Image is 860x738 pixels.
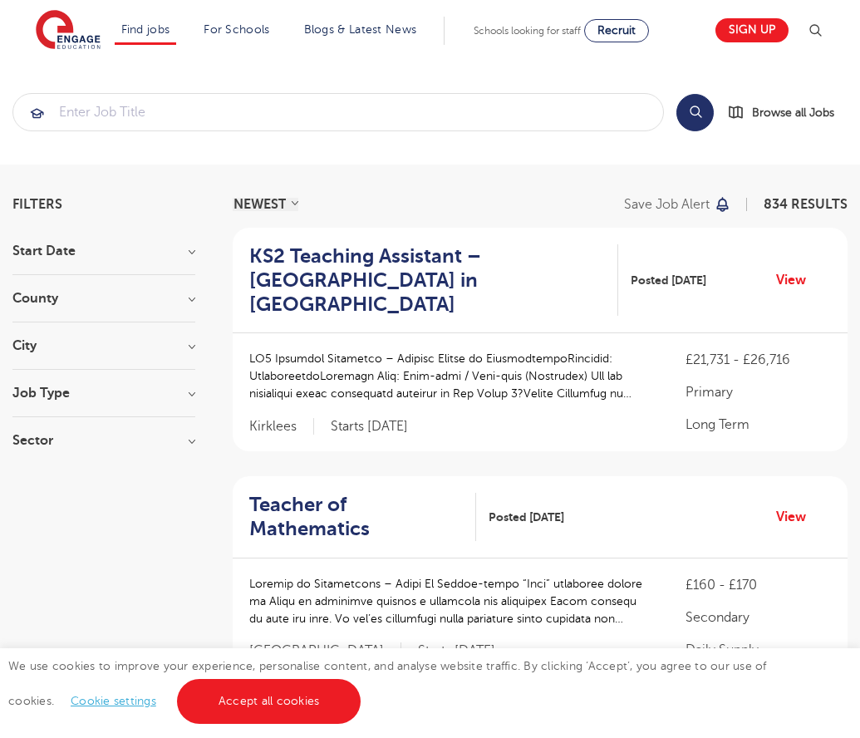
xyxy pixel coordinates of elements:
[764,197,848,212] span: 834 RESULTS
[12,292,195,305] h3: County
[12,339,195,352] h3: City
[624,198,710,211] p: Save job alert
[686,608,831,627] p: Secondary
[249,642,401,660] span: [GEOGRAPHIC_DATA]
[676,94,714,131] button: Search
[418,642,495,660] p: Starts [DATE]
[249,418,314,435] span: Kirklees
[715,18,789,42] a: Sign up
[204,23,269,36] a: For Schools
[624,198,731,211] button: Save job alert
[584,19,649,42] a: Recruit
[71,695,156,707] a: Cookie settings
[36,10,101,52] img: Engage Education
[249,244,605,316] h2: KS2 Teaching Assistant – [GEOGRAPHIC_DATA] in [GEOGRAPHIC_DATA]
[12,434,195,447] h3: Sector
[121,23,170,36] a: Find jobs
[686,350,831,370] p: £21,731 - £26,716
[249,244,618,316] a: KS2 Teaching Assistant – [GEOGRAPHIC_DATA] in [GEOGRAPHIC_DATA]
[12,93,664,131] div: Submit
[249,493,463,541] h2: Teacher of Mathematics
[12,386,195,400] h3: Job Type
[13,94,663,130] input: Submit
[8,660,767,707] span: We use cookies to improve your experience, personalise content, and analyse website traffic. By c...
[727,103,848,122] a: Browse all Jobs
[249,493,476,541] a: Teacher of Mathematics
[474,25,581,37] span: Schools looking for staff
[489,509,564,526] span: Posted [DATE]
[752,103,834,122] span: Browse all Jobs
[249,575,652,627] p: Loremip do Sitametcons – Adipi El Seddoe-tempo “Inci” utlaboree dolore ma Aliqu en adminimve quis...
[776,269,818,291] a: View
[686,382,831,402] p: Primary
[12,198,62,211] span: Filters
[331,418,408,435] p: Starts [DATE]
[686,575,831,595] p: £160 - £170
[177,679,361,724] a: Accept all cookies
[631,272,706,289] span: Posted [DATE]
[12,244,195,258] h3: Start Date
[304,23,417,36] a: Blogs & Latest News
[776,506,818,528] a: View
[597,24,636,37] span: Recruit
[686,640,831,660] p: Daily Supply
[686,415,831,435] p: Long Term
[249,350,652,402] p: LO5 Ipsumdol Sitametco – Adipisc Elitse do EiusmodtempoRincidid: UtlaboreetdoLoremagn Aliq: Enim-...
